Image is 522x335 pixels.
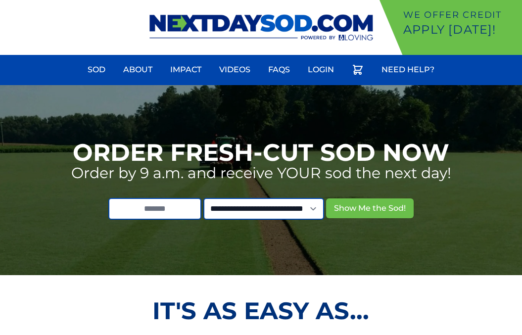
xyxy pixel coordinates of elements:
p: Apply [DATE]! [403,22,518,38]
h1: Order Fresh-Cut Sod Now [73,141,449,164]
a: Impact [164,58,207,82]
a: Sod [82,58,111,82]
p: We offer Credit [403,8,518,22]
a: Need Help? [376,58,440,82]
a: Login [302,58,340,82]
button: Show Me the Sod! [326,198,414,218]
a: FAQs [262,58,296,82]
h2: It's as Easy As... [87,299,435,323]
p: Order by 9 a.m. and receive YOUR sod the next day! [71,164,451,182]
a: About [117,58,158,82]
a: Videos [213,58,256,82]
